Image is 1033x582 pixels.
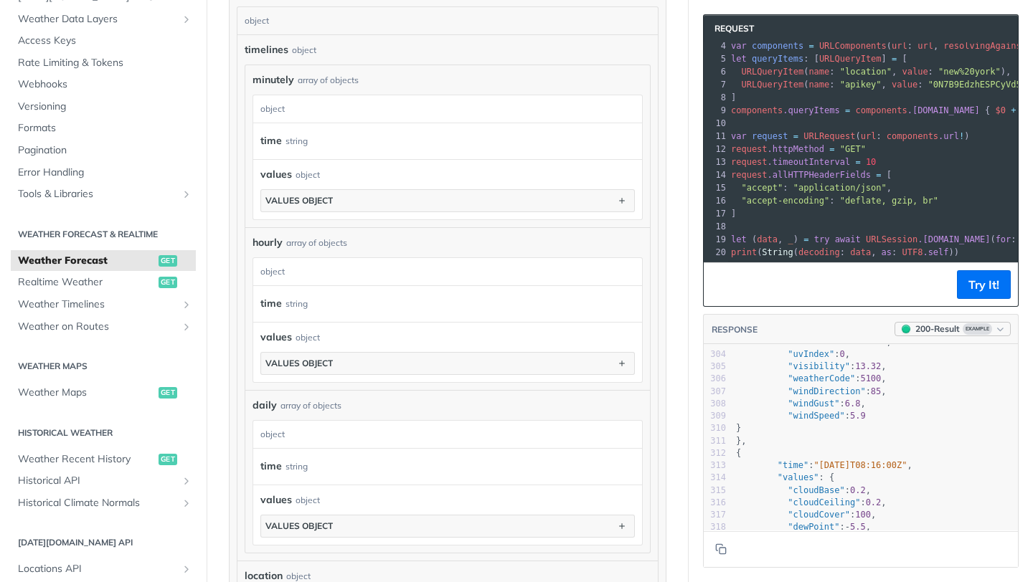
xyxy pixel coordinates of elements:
[876,131,881,141] span: :
[11,360,196,373] h2: Weather Maps
[159,387,177,399] span: get
[928,67,933,77] span: :
[840,67,892,77] span: "location"
[731,234,747,244] span: let
[957,270,1011,299] button: Try It!
[711,274,731,295] button: Copy to clipboard
[783,183,788,193] span: :
[18,496,177,510] span: Historical Climate Normals
[731,92,736,102] span: ]
[778,234,783,244] span: ,
[850,522,866,532] span: 5.5
[892,80,918,90] span: value
[731,170,768,180] span: request
[813,460,907,470] span: "[DATE]T08:16:00Z"
[704,422,726,434] div: 310
[736,411,866,421] span: :
[829,67,834,77] span: :
[704,497,726,509] div: 316
[752,54,803,64] span: queryItems
[18,143,192,158] span: Pagination
[18,121,192,135] span: Formats
[892,54,897,64] span: =
[245,42,288,57] span: timelines
[778,460,808,470] span: "time"
[18,297,177,312] span: Weather Timelines
[892,41,907,51] span: url
[704,509,726,521] div: 317
[996,234,1011,244] span: for
[985,105,990,115] span: {
[11,228,196,241] h2: Weather Forecast & realtime
[18,166,192,180] span: Error Handling
[704,39,728,52] div: 4
[788,373,855,383] span: "weatherCode"
[840,144,866,154] span: "GET"
[704,410,726,422] div: 309
[260,456,282,477] label: time
[866,497,882,507] span: 0.2
[741,196,829,206] span: "accept-encoding"
[866,234,918,244] span: URLSession
[265,358,333,368] div: values object
[736,373,887,383] span: : ,
[159,454,177,465] span: get
[18,275,155,290] span: Realtime Weather
[298,74,359,87] div: array of objects
[704,168,728,181] div: 14
[840,349,845,359] span: 0
[11,9,196,30] a: Weather Data LayersShow subpages for Weather Data Layers
[704,348,726,361] div: 304
[793,247,798,257] span: (
[736,448,741,458] span: {
[260,130,282,151] label: time
[704,181,728,194] div: 15
[963,323,992,335] span: Example
[933,41,938,51] span: ,
[892,67,897,77] span: ,
[736,399,866,409] span: : ,
[882,247,892,257] span: as
[253,421,638,448] div: object
[808,41,813,51] span: =
[892,247,897,257] span: :
[704,143,728,156] div: 12
[736,423,741,433] span: }
[741,80,803,90] span: URLQueryItem
[731,144,768,154] span: request
[741,67,803,77] span: URLQueryItem
[253,258,638,285] div: object
[286,130,308,151] div: string
[707,22,754,35] span: Request
[253,72,294,87] span: minutely
[808,80,829,90] span: name
[788,349,834,359] span: "uvIndex"
[181,475,192,487] button: Show subpages for Historical API
[736,510,876,520] span: : ,
[18,12,177,27] span: Weather Data Layers
[296,494,320,507] div: object
[11,183,196,205] a: Tools & LibrariesShow subpages for Tools & Libraries
[704,521,726,533] div: 318
[803,67,808,77] span: (
[18,254,155,268] span: Weather Forecast
[882,54,887,64] span: ]
[736,522,871,532] span: : ,
[850,411,866,421] span: 5.9
[18,56,192,70] span: Rate Limiting & Tokens
[704,447,726,459] div: 312
[881,337,886,347] span: 0
[704,117,728,130] div: 10
[757,247,762,257] span: (
[711,538,731,560] button: Copy to clipboard
[11,272,196,293] a: Realtime Weatherget
[704,65,728,78] div: 6
[18,386,155,400] span: Weather Maps
[704,91,728,104] div: 8
[788,411,844,421] span: "windSpeed"
[704,207,728,220] div: 17
[296,331,320,344] div: object
[253,235,283,250] span: hourly
[850,485,866,495] span: 0.2
[11,250,196,272] a: Weather Forecastget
